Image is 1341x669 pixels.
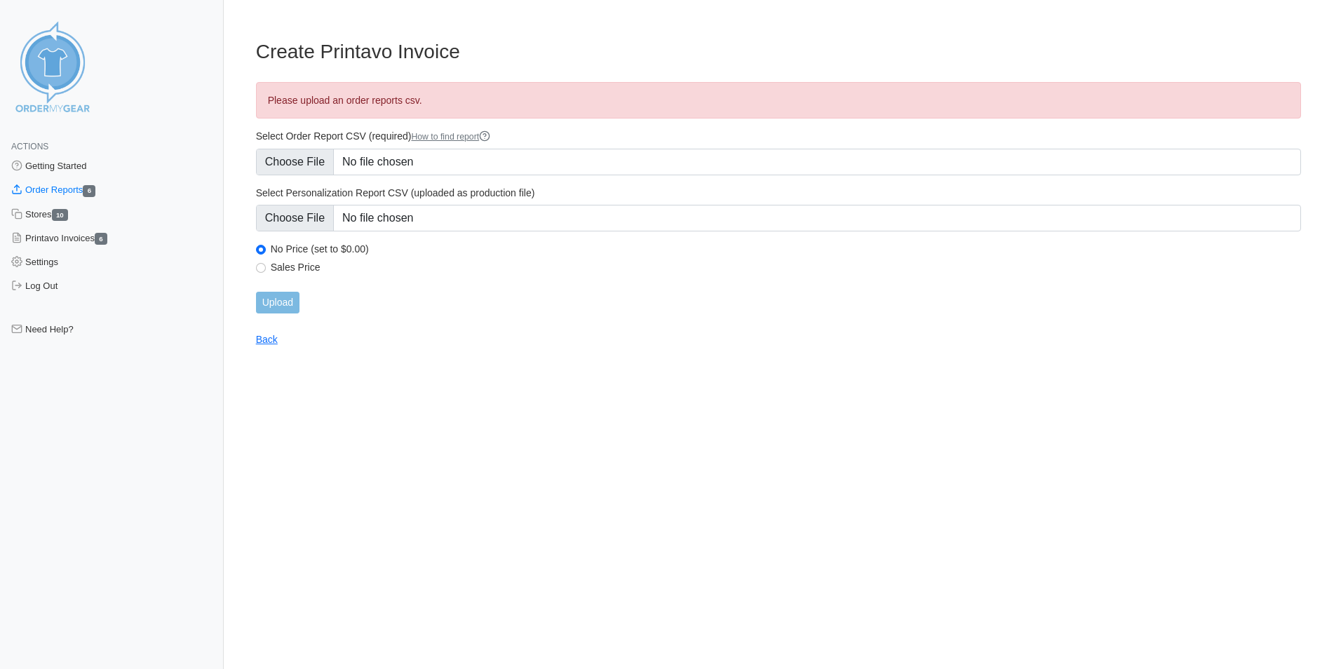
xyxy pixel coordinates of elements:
[256,40,1301,64] h3: Create Printavo Invoice
[256,130,1301,143] label: Select Order Report CSV (required)
[411,132,490,142] a: How to find report
[11,142,48,151] span: Actions
[271,243,1301,255] label: No Price (set to $0.00)
[256,292,299,313] input: Upload
[256,187,1301,199] label: Select Personalization Report CSV (uploaded as production file)
[83,185,95,197] span: 6
[256,334,278,345] a: Back
[256,82,1301,119] div: Please upload an order reports csv.
[271,261,1301,273] label: Sales Price
[52,209,69,221] span: 10
[95,233,107,245] span: 6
